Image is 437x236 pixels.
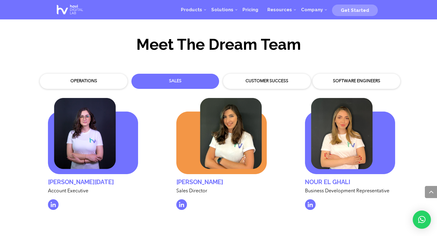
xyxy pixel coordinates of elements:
a: Resources [263,1,296,19]
a: Get Started [332,5,378,14]
h2: Meet The Dream Team [55,36,382,56]
a: Solutions [207,1,238,19]
div: Customer Success [228,78,306,84]
a: Company [296,1,327,19]
a: Products [176,1,207,19]
div: Operations [44,78,123,84]
span: Pricing [242,7,258,12]
span: Solutions [211,7,233,12]
a: Pricing [238,1,263,19]
span: Products [181,7,202,12]
span: Resources [267,7,292,12]
div: Software Engineers [317,78,396,84]
span: Get Started [341,8,369,13]
span: Company [301,7,323,12]
div: Sales [136,78,215,84]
